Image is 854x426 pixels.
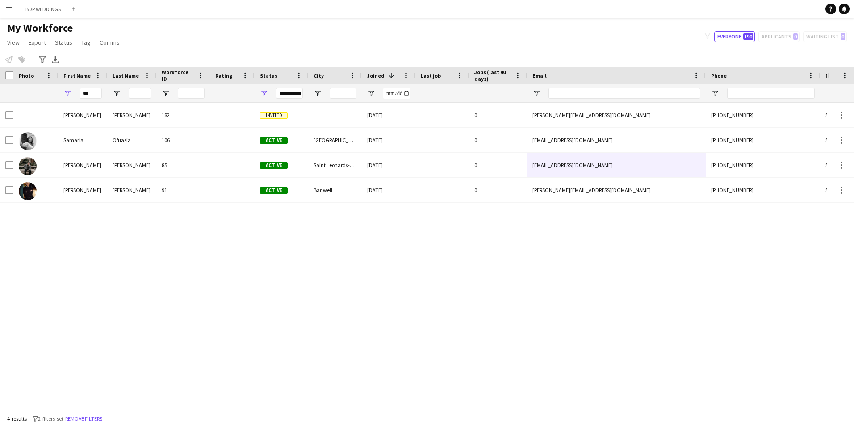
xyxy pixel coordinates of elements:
[19,72,34,79] span: Photo
[55,38,72,46] span: Status
[527,128,706,152] div: [EMAIL_ADDRESS][DOMAIN_NAME]
[314,72,324,79] span: City
[308,153,362,177] div: Saint Leonards-on-sea
[156,103,210,127] div: 182
[38,415,63,422] span: 2 filters set
[421,72,441,79] span: Last job
[215,72,232,79] span: Rating
[330,88,356,99] input: City Filter Input
[113,89,121,97] button: Open Filter Menu
[706,103,820,127] div: [PHONE_NUMBER]
[260,89,268,97] button: Open Filter Menu
[260,187,288,194] span: Active
[19,132,37,150] img: Samaria Ofuasia
[314,89,322,97] button: Open Filter Menu
[7,21,73,35] span: My Workforce
[469,128,527,152] div: 0
[80,88,102,99] input: First Name Filter Input
[469,103,527,127] div: 0
[19,182,37,200] img: Samuel Norman
[107,153,156,177] div: [PERSON_NAME]
[113,72,139,79] span: Last Name
[706,178,820,202] div: [PHONE_NUMBER]
[156,153,210,177] div: 85
[825,89,833,97] button: Open Filter Menu
[714,31,755,42] button: Everyone190
[100,38,120,46] span: Comms
[743,33,753,40] span: 190
[362,178,415,202] div: [DATE]
[308,128,362,152] div: [GEOGRAPHIC_DATA]
[107,178,156,202] div: [PERSON_NAME]
[18,0,68,18] button: BDP WEDDINGS
[58,153,107,177] div: [PERSON_NAME]
[63,414,104,424] button: Remove filters
[51,37,76,48] a: Status
[548,88,700,99] input: Email Filter Input
[474,69,511,82] span: Jobs (last 90 days)
[527,153,706,177] div: [EMAIL_ADDRESS][DOMAIN_NAME]
[162,69,194,82] span: Workforce ID
[469,178,527,202] div: 0
[129,88,151,99] input: Last Name Filter Input
[527,103,706,127] div: [PERSON_NAME][EMAIL_ADDRESS][DOMAIN_NAME]
[58,128,107,152] div: Samaria
[706,153,820,177] div: [PHONE_NUMBER]
[383,88,410,99] input: Joined Filter Input
[362,153,415,177] div: [DATE]
[260,72,277,79] span: Status
[156,128,210,152] div: 106
[178,88,205,99] input: Workforce ID Filter Input
[362,103,415,127] div: [DATE]
[58,103,107,127] div: [PERSON_NAME]
[367,72,385,79] span: Joined
[107,103,156,127] div: [PERSON_NAME]
[19,157,37,175] img: Samuel George
[711,72,727,79] span: Phone
[156,178,210,202] div: 91
[162,89,170,97] button: Open Filter Menu
[260,137,288,144] span: Active
[96,37,123,48] a: Comms
[4,37,23,48] a: View
[107,128,156,152] div: Ofuasia
[532,89,540,97] button: Open Filter Menu
[260,162,288,169] span: Active
[711,89,719,97] button: Open Filter Menu
[58,178,107,202] div: [PERSON_NAME]
[37,54,48,65] app-action-btn: Advanced filters
[50,54,61,65] app-action-btn: Export XLSX
[29,38,46,46] span: Export
[260,112,288,119] span: Invited
[25,37,50,48] a: Export
[78,37,94,48] a: Tag
[362,128,415,152] div: [DATE]
[81,38,91,46] span: Tag
[7,38,20,46] span: View
[825,72,843,79] span: Profile
[63,89,71,97] button: Open Filter Menu
[706,128,820,152] div: [PHONE_NUMBER]
[63,72,91,79] span: First Name
[308,178,362,202] div: Banwell
[527,178,706,202] div: [PERSON_NAME][EMAIL_ADDRESS][DOMAIN_NAME]
[367,89,375,97] button: Open Filter Menu
[469,153,527,177] div: 0
[532,72,547,79] span: Email
[727,88,815,99] input: Phone Filter Input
